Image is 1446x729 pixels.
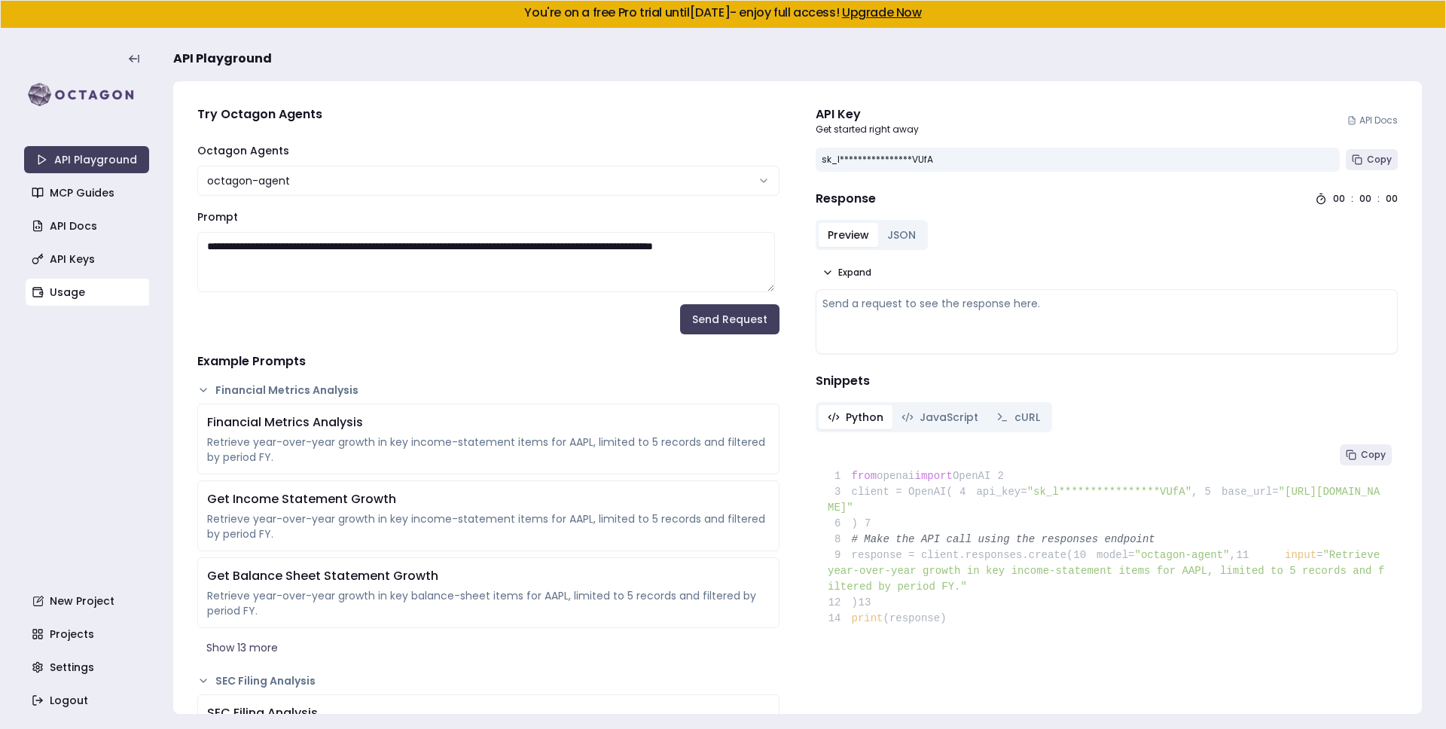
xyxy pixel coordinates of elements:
button: SEC Filing Analysis [197,673,779,688]
a: Projects [26,621,151,648]
span: 7 [858,516,882,532]
span: 12 [828,595,852,611]
span: ) [828,596,858,609]
span: 14 [828,611,852,627]
span: "octagon-agent" [1134,549,1229,561]
a: Upgrade Now [842,4,922,21]
span: 6 [828,516,852,532]
span: 10 [1073,548,1097,563]
span: "Retrieve year-over-year growth in key income-statement items for AAPL, limited to 5 records and ... [828,549,1386,593]
label: Octagon Agents [197,143,289,158]
button: Copy [1340,444,1392,465]
span: , [1191,486,1197,498]
a: API Docs [1347,114,1398,127]
div: : [1377,193,1380,205]
div: Get Income Statement Growth [207,490,770,508]
span: cURL [1014,410,1040,425]
a: API Docs [26,212,151,239]
span: Python [846,410,883,425]
span: Expand [838,267,871,279]
span: input [1285,549,1316,561]
span: 4 [953,484,977,500]
div: 00 [1333,193,1345,205]
div: Send a request to see the response here. [822,296,1391,311]
a: Settings [26,654,151,681]
span: model= [1097,549,1134,561]
h4: Try Octagon Agents [197,105,779,124]
span: Copy [1361,449,1386,461]
div: : [1351,193,1353,205]
span: 11 [1236,548,1260,563]
a: New Project [26,587,151,615]
button: JSON [878,223,925,247]
span: import [915,470,953,482]
span: (response) [883,612,947,624]
span: 1 [828,468,852,484]
span: Copy [1367,154,1392,166]
span: openai [877,470,914,482]
img: logo-rect-yK7x_WSZ.svg [24,80,149,110]
button: Expand [816,262,877,283]
span: # Make the API call using the responses endpoint [852,533,1155,545]
span: 9 [828,548,852,563]
button: Financial Metrics Analysis [197,383,779,398]
span: api_key= [976,486,1027,498]
a: Logout [26,687,151,714]
span: client = OpenAI( [828,486,953,498]
span: 5 [1197,484,1222,500]
h5: You're on a free Pro trial until [DATE] - enjoy full access! [13,7,1433,19]
div: Get Balance Sheet Statement Growth [207,567,770,585]
div: 00 [1386,193,1398,205]
button: Send Request [680,304,779,334]
span: = [1316,549,1322,561]
span: , [1230,549,1236,561]
span: 8 [828,532,852,548]
h4: Snippets [816,372,1398,390]
div: Retrieve year-over-year growth in key balance-sheet items for AAPL, limited to 5 records and filt... [207,588,770,618]
div: Financial Metrics Analysis [207,413,770,432]
div: Retrieve year-over-year growth in key income-statement items for AAPL, limited to 5 records and f... [207,435,770,465]
button: Copy [1346,149,1398,170]
div: SEC Filing Analysis [207,704,770,722]
span: 2 [990,468,1014,484]
span: 3 [828,484,852,500]
span: from [852,470,877,482]
span: response = client.responses.create( [828,549,1073,561]
span: print [852,612,883,624]
a: MCP Guides [26,179,151,206]
button: Preview [819,223,878,247]
span: ) [828,517,858,529]
span: JavaScript [920,410,978,425]
div: API Key [816,105,919,124]
span: base_url= [1222,486,1279,498]
h4: Response [816,190,876,208]
span: API Playground [173,50,272,68]
a: API Playground [24,146,149,173]
label: Prompt [197,209,238,224]
div: Retrieve year-over-year growth in key income-statement items for AAPL, limited to 5 records and f... [207,511,770,541]
h4: Example Prompts [197,352,779,371]
a: API Keys [26,246,151,273]
p: Get started right away [816,124,919,136]
span: OpenAI [953,470,990,482]
div: 00 [1359,193,1371,205]
a: Usage [26,279,151,306]
span: 13 [858,595,882,611]
button: Show 13 more [197,634,779,661]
